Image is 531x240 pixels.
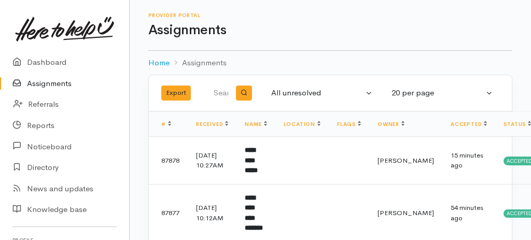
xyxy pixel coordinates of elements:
[245,121,267,128] a: Name
[385,83,499,103] button: 20 per page
[161,121,171,128] a: #
[284,121,320,128] a: Location
[148,57,170,69] a: Home
[451,151,483,170] time: 15 minutes ago
[337,121,361,128] a: Flags
[196,121,228,128] a: Received
[161,86,191,101] button: Export
[148,51,512,75] nav: breadcrumb
[265,83,379,103] button: All unresolved
[504,121,531,128] a: Status
[271,87,364,99] div: All unresolved
[170,57,227,69] li: Assignments
[188,137,236,185] td: [DATE] 10:27AM
[451,121,487,128] a: Accepted
[148,12,512,18] h6: Provider Portal
[378,121,404,128] a: Owner
[378,208,434,217] span: [PERSON_NAME]
[378,156,434,165] span: [PERSON_NAME]
[451,203,483,222] time: 54 minutes ago
[148,23,512,38] h1: Assignments
[213,81,230,106] input: Search
[149,137,188,185] td: 87878
[392,87,484,99] div: 20 per page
